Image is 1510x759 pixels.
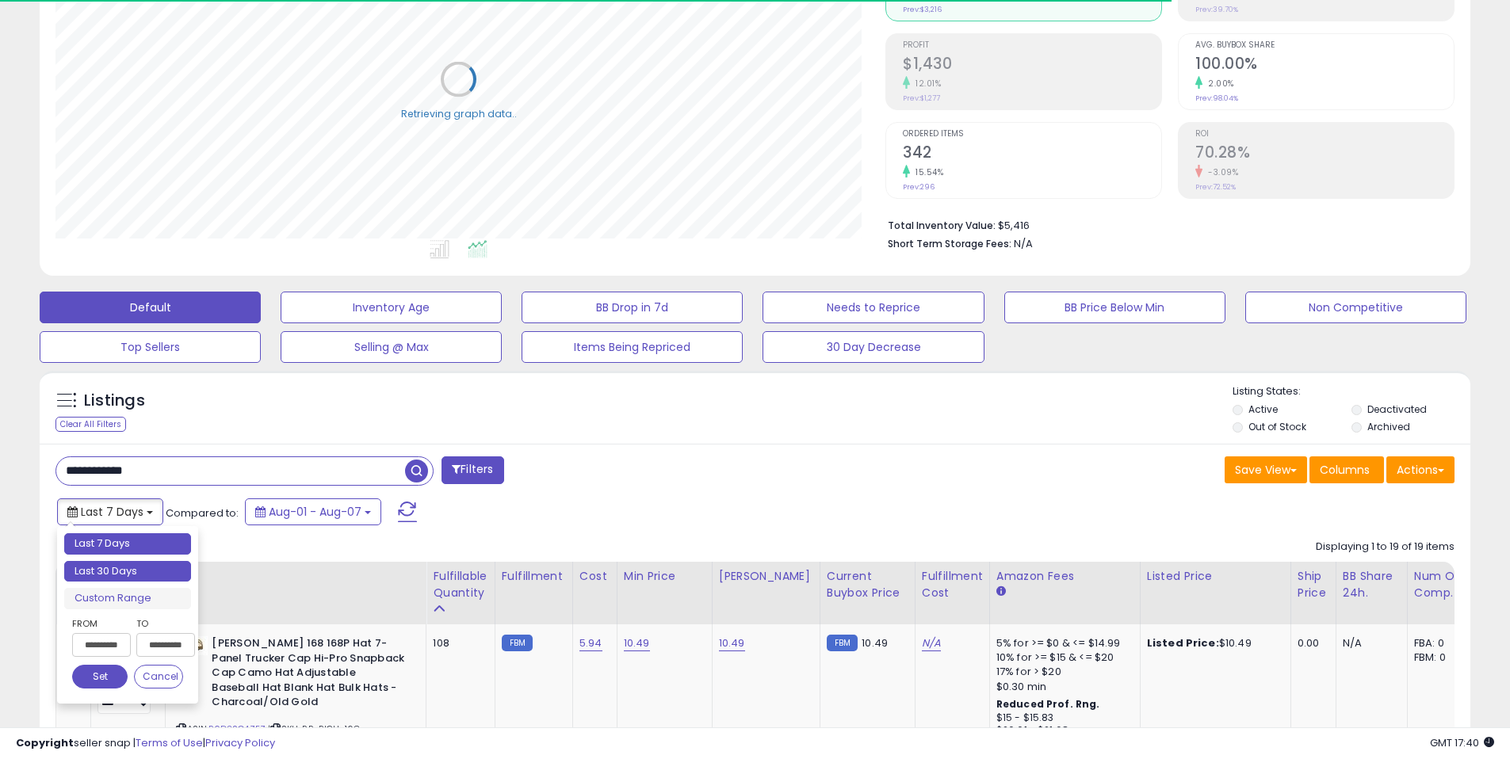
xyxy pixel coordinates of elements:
[903,93,940,103] small: Prev: $1,277
[624,635,650,651] a: 10.49
[269,504,361,520] span: Aug-01 - Aug-07
[903,41,1161,50] span: Profit
[40,331,261,363] button: Top Sellers
[1014,236,1033,251] span: N/A
[16,736,275,751] div: seller snap | |
[64,533,191,555] li: Last 7 Days
[64,561,191,582] li: Last 30 Days
[84,390,145,412] h5: Listings
[208,723,266,736] a: B0D3SQ4ZFZ
[1195,93,1238,103] small: Prev: 98.04%
[1225,456,1307,483] button: Save View
[1320,462,1370,478] span: Columns
[1343,568,1401,601] div: BB Share 24h.
[888,215,1443,234] li: $5,416
[433,636,482,650] div: 108
[1195,130,1454,139] span: ROI
[903,182,935,192] small: Prev: 296
[57,498,163,525] button: Last 7 Days
[996,568,1133,585] div: Amazon Fees
[212,636,404,714] b: [PERSON_NAME] 168 168P Hat 7-Panel Trucker Cap Hi-Pro Snapback Cap Camo Hat Adjustable Baseball H...
[763,331,984,363] button: 30 Day Decrease
[996,724,1128,738] div: $20.01 - $21.68
[922,568,983,601] div: Fulfillment Cost
[72,616,128,631] label: From
[72,665,128,688] button: Set
[1386,456,1455,483] button: Actions
[1202,78,1234,90] small: 2.00%
[1202,166,1238,178] small: -3.09%
[719,568,813,585] div: [PERSON_NAME]
[1195,41,1454,50] span: Avg. Buybox Share
[1309,456,1384,483] button: Columns
[40,292,261,323] button: Default
[522,331,743,363] button: Items Being Repriced
[281,292,502,323] button: Inventory Age
[1367,420,1410,433] label: Archived
[579,568,610,585] div: Cost
[176,723,365,746] span: | SKU: RR-RICH-168-CHAR/OLDGOLD
[1414,650,1466,665] div: FBM: 0
[1004,292,1225,323] button: BB Price Below Min
[903,55,1161,76] h2: $1,430
[205,735,275,750] a: Privacy Policy
[502,568,566,585] div: Fulfillment
[401,106,517,120] div: Retrieving graph data..
[827,635,858,651] small: FBM
[1430,735,1494,750] span: 2025-08-15 17:40 GMT
[996,697,1100,711] b: Reduced Prof. Rng.
[55,417,126,432] div: Clear All Filters
[1245,292,1466,323] button: Non Competitive
[1147,568,1284,585] div: Listed Price
[172,568,419,585] div: Title
[996,665,1128,679] div: 17% for > $20
[1316,540,1455,555] div: Displaying 1 to 19 of 19 items
[888,219,996,232] b: Total Inventory Value:
[903,130,1161,139] span: Ordered Items
[903,5,942,14] small: Prev: $3,216
[910,166,943,178] small: 15.54%
[1233,384,1470,399] p: Listing States:
[1195,5,1238,14] small: Prev: 39.70%
[1195,55,1454,76] h2: 100.00%
[522,292,743,323] button: BB Drop in 7d
[888,237,1011,250] b: Short Term Storage Fees:
[719,635,745,651] a: 10.49
[136,616,183,631] label: To
[996,680,1128,694] div: $0.30 min
[1195,143,1454,165] h2: 70.28%
[442,456,503,484] button: Filters
[996,711,1128,725] div: $15 - $15.83
[827,568,908,601] div: Current Buybox Price
[16,735,74,750] strong: Copyright
[64,588,191,609] li: Custom Range
[1248,420,1306,433] label: Out of Stock
[166,505,239,521] span: Compared to:
[1248,402,1278,416] label: Active
[1414,636,1466,650] div: FBA: 0
[81,504,143,520] span: Last 7 Days
[1367,402,1427,416] label: Deactivated
[136,735,203,750] a: Terms of Use
[134,665,183,688] button: Cancel
[1195,182,1236,192] small: Prev: 72.52%
[910,78,941,90] small: 12.01%
[245,498,381,525] button: Aug-01 - Aug-07
[763,292,984,323] button: Needs to Reprice
[433,568,487,601] div: Fulfillable Quantity
[1147,635,1219,650] b: Listed Price:
[996,585,1006,599] small: Amazon Fees.
[922,635,941,651] a: N/A
[862,635,888,650] span: 10.49
[502,635,533,651] small: FBM
[579,635,602,651] a: 5.94
[903,143,1161,165] h2: 342
[624,568,705,585] div: Min Price
[1298,568,1329,601] div: Ship Price
[1343,636,1395,650] div: N/A
[996,636,1128,650] div: 5% for >= $0 & <= $14.99
[1414,568,1472,601] div: Num of Comp.
[996,650,1128,665] div: 10% for >= $15 & <= $20
[281,331,502,363] button: Selling @ Max
[1147,636,1279,650] div: $10.49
